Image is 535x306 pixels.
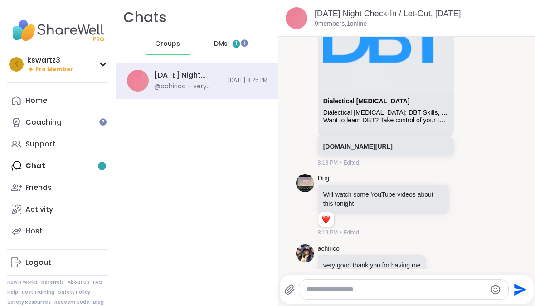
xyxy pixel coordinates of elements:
[25,257,51,267] div: Logout
[509,279,529,300] button: Send
[25,117,62,127] div: Coaching
[344,228,359,237] span: Edited
[228,77,267,84] span: [DATE] 8:25 PM
[7,90,108,112] a: Home
[7,15,108,46] img: ShareWell Nav Logo
[7,133,108,155] a: Support
[7,220,108,242] a: Host
[127,70,149,92] img: Monday Night Check-In / Let-Out, Sep 08
[41,279,64,286] a: Referrals
[25,204,53,214] div: Activity
[58,289,90,296] a: Safety Policy
[318,174,330,183] a: Dug
[68,279,89,286] a: About Us
[22,289,54,296] a: Host Training
[25,183,52,193] div: Friends
[344,159,359,167] span: Edited
[323,143,393,150] a: [DOMAIN_NAME][URL]
[93,279,102,286] a: FAQ
[14,58,19,70] span: k
[323,97,410,105] a: Attachment
[25,226,43,236] div: Host
[318,212,334,227] div: Reaction list
[323,117,448,124] div: Want to learn DBT? Take control of your thoughts, emotions, and relationships. Watch the free exe...
[35,66,73,73] span: Pro Member
[7,299,51,306] a: Safety Resources
[318,244,340,253] a: achirico
[25,96,47,106] div: Home
[318,159,338,167] span: 8:18 PM
[318,228,338,237] span: 8:19 PM
[490,284,501,295] button: Emoji picker
[340,228,341,237] span: •
[7,177,108,199] a: Friends
[214,39,228,49] span: DMs
[296,174,314,192] img: https://sharewell-space-live.sfo3.digitaloceanspaces.com/user-generated/ee4f8f47-4c82-4961-b151-8...
[25,139,55,149] div: Support
[27,55,73,65] div: kswartz3
[155,39,180,49] span: Groups
[123,7,167,28] h1: Chats
[315,9,461,18] a: [DATE] Night Check-In / Let-Out, [DATE]
[241,39,248,47] iframe: Spotlight
[296,244,314,262] img: https://sharewell-space-live.sfo3.digitaloceanspaces.com/user-generated/0d0c1d89-255b-4e6f-acbc-9...
[7,279,38,286] a: How It Works
[235,40,237,48] span: 1
[340,159,341,167] span: •
[7,112,108,133] a: Coaching
[315,19,367,29] p: 9 members, 1 online
[7,252,108,273] a: Logout
[99,118,107,126] iframe: Spotlight
[154,70,222,80] div: [DATE] Night Check-In / Let-Out, [DATE]
[286,7,307,29] img: Monday Night Check-In / Let-Out, Sep 08
[154,82,222,91] div: @achirico - very good thank you for having me
[54,299,89,306] a: Redeem Code
[321,216,331,223] button: Reactions: love
[306,285,486,294] textarea: Type your message
[7,289,18,296] a: Help
[7,199,108,220] a: Activity
[323,109,448,117] div: Dialectical [MEDICAL_DATA]: DBT Skills, Worksheets, Videos
[93,299,104,306] a: Blog
[323,261,421,270] p: very good thank you for having me
[323,190,444,208] p: Will watch some YouTube videos about this tonight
